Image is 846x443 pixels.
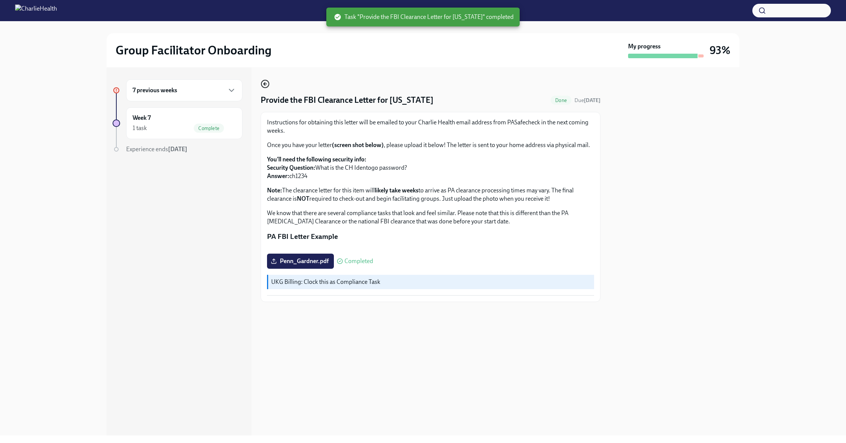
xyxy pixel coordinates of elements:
[168,146,187,153] strong: [DATE]
[133,86,177,94] h6: 7 previous weeks
[267,164,315,171] strong: Security Question:
[584,97,601,104] strong: [DATE]
[126,146,187,153] span: Experience ends
[574,97,601,104] span: August 26th, 2025 09:00
[133,114,151,122] h6: Week 7
[267,254,334,269] label: Penn_Gardner.pdf
[126,79,242,101] div: 7 previous weeks
[551,98,571,103] span: Done
[267,172,289,180] strong: Answer:
[267,232,594,242] p: PA FBI Letter Example
[267,186,594,203] p: The clearance letter for this item will to arrive as PA clearance processing times may vary. The ...
[344,258,373,264] span: Completed
[628,42,661,51] strong: My progress
[272,257,329,265] span: Penn_Gardner.pdf
[116,43,272,58] h2: Group Facilitator Onboarding
[267,155,594,180] p: What is the CH Identogo password? ch1234
[133,124,147,132] div: 1 task
[15,5,57,17] img: CharlieHealth
[267,156,366,163] strong: You'll need the following security info:
[334,13,514,21] span: Task "Provide the FBI Clearance Letter for [US_STATE]" completed
[194,125,224,131] span: Complete
[375,187,418,194] strong: likely take weeks
[113,107,242,139] a: Week 71 taskComplete
[271,278,591,286] p: UKG Billing: Clock this as Compliance Task
[710,43,730,57] h3: 93%
[267,141,594,149] p: Once you have your letter , please upload it below! The letter is sent to your home address via p...
[267,209,594,226] p: We know that there are several compliance tasks that look and feel similar. Please note that this...
[574,97,601,104] span: Due
[267,187,282,194] strong: Note:
[261,94,434,106] h4: Provide the FBI Clearance Letter for [US_STATE]
[297,195,309,202] strong: NOT
[332,141,384,149] strong: (screen shot below)
[267,118,594,135] p: Instructions for obtaining this letter will be emailed to your Charlie Health email address from ...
